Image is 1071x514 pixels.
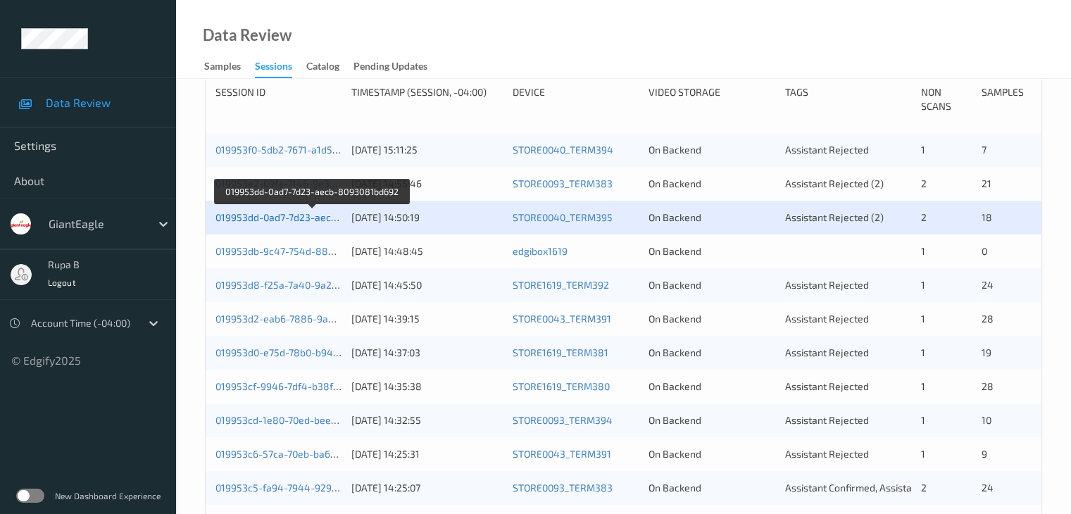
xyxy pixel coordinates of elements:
[981,279,993,291] span: 24
[649,244,775,258] div: On Backend
[921,414,925,426] span: 1
[306,59,339,77] div: Catalog
[921,313,925,325] span: 1
[649,447,775,461] div: On Backend
[981,245,987,257] span: 0
[215,448,404,460] a: 019953c6-57ca-70eb-ba63-3e4819bac6f7
[981,380,993,392] span: 28
[981,177,991,189] span: 21
[981,346,991,358] span: 19
[353,57,441,77] a: Pending Updates
[215,211,408,223] a: 019953dd-0ad7-7d23-aecb-8093081bd692
[351,85,503,113] div: Timestamp (Session, -04:00)
[649,346,775,360] div: On Backend
[649,380,775,394] div: On Backend
[513,211,613,223] a: STORE0040_TERM395
[513,313,611,325] a: STORE0043_TERM391
[215,313,404,325] a: 019953d2-eab6-7886-9a4e-d5c29f7e56ff
[785,144,869,156] span: Assistant Rejected
[351,346,503,360] div: [DATE] 14:37:03
[513,448,611,460] a: STORE0043_TERM391
[215,279,401,291] a: 019953d8-f25a-7a40-9a25-f113f598c7c3
[921,346,925,358] span: 1
[513,85,639,113] div: Device
[785,448,869,460] span: Assistant Rejected
[513,482,613,494] a: STORE0093_TERM383
[513,414,613,426] a: STORE0093_TERM394
[921,144,925,156] span: 1
[785,279,869,291] span: Assistant Rejected
[513,177,613,189] a: STORE0093_TERM383
[255,59,292,78] div: Sessions
[785,85,911,113] div: Tags
[785,414,869,426] span: Assistant Rejected
[351,380,503,394] div: [DATE] 14:35:38
[981,144,986,156] span: 7
[981,85,1032,113] div: Samples
[351,211,503,225] div: [DATE] 14:50:19
[255,57,306,78] a: Sessions
[215,85,342,113] div: Session ID
[981,211,991,223] span: 18
[203,28,292,42] div: Data Review
[215,482,408,494] a: 019953c5-fa94-7944-9292-c967362b8bbe
[351,177,503,191] div: [DATE] 14:55:46
[649,481,775,495] div: On Backend
[921,380,925,392] span: 1
[649,211,775,225] div: On Backend
[981,448,987,460] span: 9
[215,346,409,358] a: 019953d0-e75d-78b0-b948-e618ada9ab15
[204,59,241,77] div: Samples
[513,380,610,392] a: STORE1619_TERM380
[921,482,927,494] span: 2
[215,380,404,392] a: 019953cf-9946-7df4-b38f-abd18d0d986c
[215,177,403,189] a: 019953e2-09fa-7146-9e35-e09a578461cf
[921,448,925,460] span: 1
[649,413,775,427] div: On Backend
[785,313,869,325] span: Assistant Rejected
[921,177,927,189] span: 2
[513,144,613,156] a: STORE0040_TERM394
[351,244,503,258] div: [DATE] 14:48:45
[215,245,410,257] a: 019953db-9c47-754d-88ee-536aace1a8a0
[513,346,608,358] a: STORE1619_TERM381
[215,144,403,156] a: 019953f0-5db2-7671-a1d5-10cabdb5834d
[353,59,427,77] div: Pending Updates
[351,278,503,292] div: [DATE] 14:45:50
[649,177,775,191] div: On Backend
[981,482,993,494] span: 24
[649,143,775,157] div: On Backend
[649,85,775,113] div: Video Storage
[649,312,775,326] div: On Backend
[921,279,925,291] span: 1
[921,85,972,113] div: Non Scans
[351,481,503,495] div: [DATE] 14:25:07
[204,57,255,77] a: Samples
[513,245,568,257] a: edgibox1619
[785,482,963,494] span: Assistant Confirmed, Assistant Rejected
[351,447,503,461] div: [DATE] 14:25:31
[981,313,993,325] span: 28
[785,177,884,189] span: Assistant Rejected (2)
[785,380,869,392] span: Assistant Rejected
[351,143,503,157] div: [DATE] 15:11:25
[921,245,925,257] span: 1
[649,278,775,292] div: On Backend
[351,413,503,427] div: [DATE] 14:32:55
[306,57,353,77] a: Catalog
[921,211,927,223] span: 2
[785,346,869,358] span: Assistant Rejected
[351,312,503,326] div: [DATE] 14:39:15
[785,211,884,223] span: Assistant Rejected (2)
[981,414,991,426] span: 10
[215,414,402,426] a: 019953cd-1e80-70ed-bee0-17f8b2f96e81
[513,279,609,291] a: STORE1619_TERM392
